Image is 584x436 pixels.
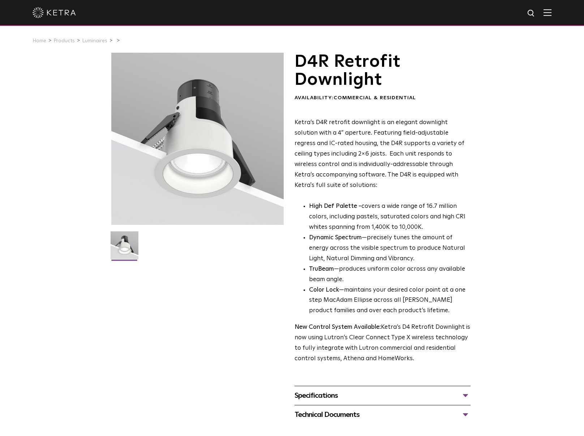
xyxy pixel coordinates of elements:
[309,287,339,293] strong: Color Lock
[309,235,362,241] strong: Dynamic Spectrum
[295,118,471,191] p: Ketra’s D4R retrofit downlight is an elegant downlight solution with a 4” aperture. Featuring fie...
[334,95,416,100] span: Commercial & Residential
[309,266,334,272] strong: TruBeam
[53,38,75,43] a: Products
[295,53,471,89] h1: D4R Retrofit Downlight
[527,9,536,18] img: search icon
[33,38,46,43] a: Home
[295,390,471,401] div: Specifications
[309,233,471,264] li: —precisely tunes the amount of energy across the visible spectrum to produce Natural Light, Natur...
[111,231,138,265] img: D4R Retrofit Downlight
[309,203,361,209] strong: High Def Palette -
[309,264,471,285] li: —produces uniform color across any available beam angle.
[295,95,471,102] div: Availability:
[309,285,471,317] li: —maintains your desired color point at a one step MacAdam Ellipse across all [PERSON_NAME] produc...
[82,38,107,43] a: Luminaires
[309,201,471,233] p: covers a wide range of 16.7 million colors, including pastels, saturated colors and high CRI whit...
[33,7,76,18] img: ketra-logo-2019-white
[295,324,381,330] strong: New Control System Available:
[544,9,551,16] img: Hamburger%20Nav.svg
[295,322,471,364] p: Ketra’s D4 Retrofit Downlight is now using Lutron’s Clear Connect Type X wireless technology to f...
[295,409,471,420] div: Technical Documents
